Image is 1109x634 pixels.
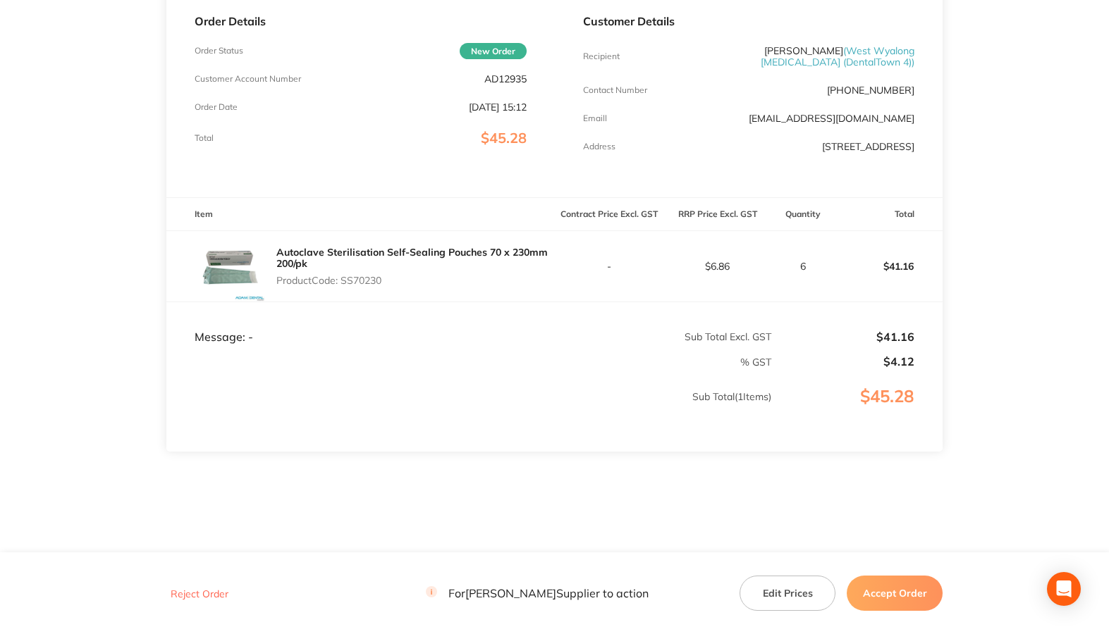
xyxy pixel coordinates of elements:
p: [PERSON_NAME] [693,45,914,68]
th: Total [834,198,943,231]
p: [DATE] 15:12 [469,101,527,113]
p: Order Date [195,102,238,112]
p: $41.16 [773,330,914,343]
div: Open Intercom Messenger [1047,572,1081,606]
th: Contract Price Excl. GST [555,198,663,231]
p: $4.12 [773,355,914,368]
p: [PHONE_NUMBER] [827,85,914,96]
p: For [PERSON_NAME] Supplier to action [426,587,649,600]
button: Accept Order [847,576,943,611]
p: - [556,261,663,272]
button: Reject Order [166,588,233,600]
a: [EMAIL_ADDRESS][DOMAIN_NAME] [749,112,914,125]
p: Customer Account Number [195,74,301,84]
p: Total [195,133,214,143]
p: Emaill [583,113,607,123]
span: $45.28 [481,129,527,147]
th: RRP Price Excl. GST [663,198,772,231]
img: ZjBzMng3dA [195,231,265,302]
p: [STREET_ADDRESS] [822,141,914,152]
a: Autoclave Sterilisation Self-Sealing Pouches 70 x 230mm 200/pk [276,246,548,270]
p: 6 [773,261,833,272]
p: Product Code: SS70230 [276,275,555,286]
p: Sub Total Excl. GST [556,331,771,342]
p: Order Details [195,15,527,27]
th: Item [166,198,555,231]
p: AD12935 [484,73,527,85]
p: Recipient [583,51,620,61]
span: New Order [460,43,527,59]
p: Order Status [195,46,243,56]
td: Message: - [166,302,555,344]
button: Edit Prices [740,576,835,611]
p: $41.16 [835,249,942,283]
p: % GST [167,356,771,368]
p: $45.28 [773,387,942,435]
p: Customer Details [583,15,915,27]
p: Contact Number [583,85,647,95]
p: $6.86 [664,261,771,272]
span: ( West Wyalong [MEDICAL_DATA] (DentalTown 4) ) [761,44,914,68]
th: Quantity [772,198,834,231]
p: Address [583,142,615,151]
p: Sub Total ( 1 Items) [167,391,771,430]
